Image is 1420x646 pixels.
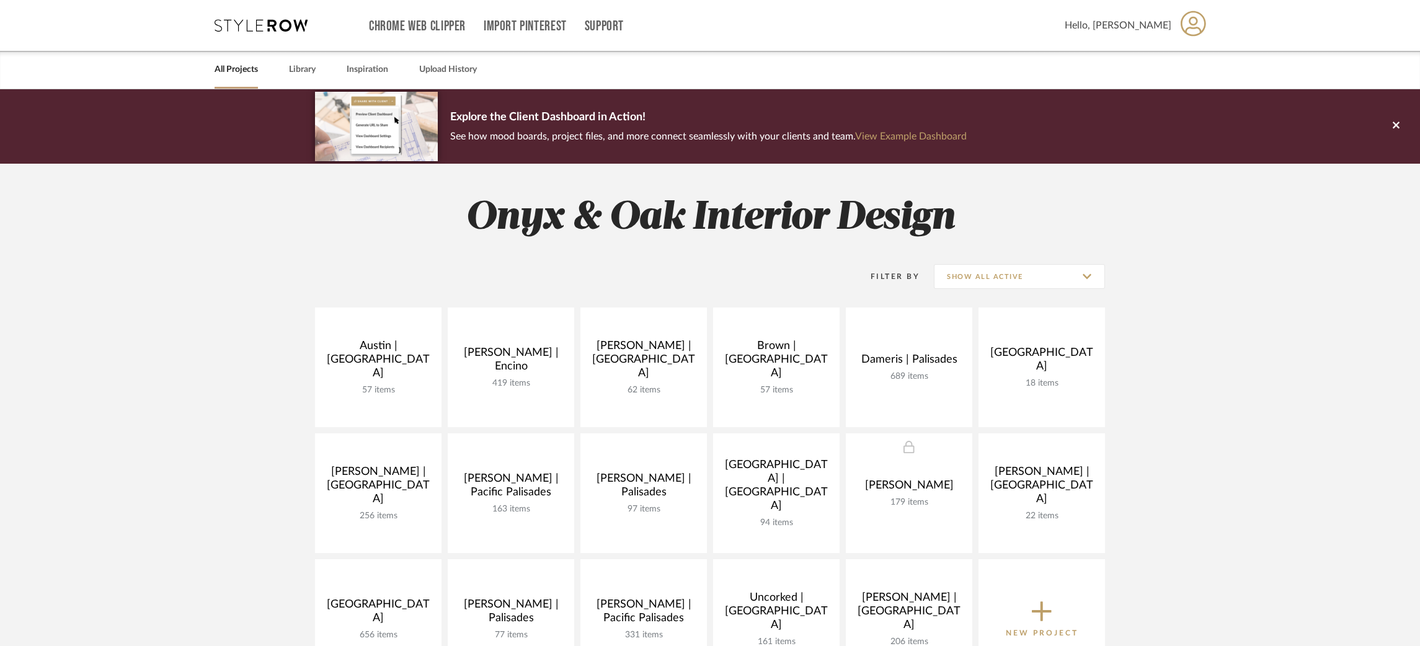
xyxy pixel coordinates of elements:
p: See how mood boards, project files, and more connect seamlessly with your clients and team. [450,128,967,145]
a: Import Pinterest [484,21,567,32]
div: Filter By [854,270,920,283]
a: Upload History [419,61,477,78]
div: [PERSON_NAME] | Palisades [458,598,564,630]
a: Chrome Web Clipper [369,21,466,32]
div: Dameris | Palisades [856,353,962,371]
div: [GEOGRAPHIC_DATA] | [GEOGRAPHIC_DATA] [723,458,830,518]
a: View Example Dashboard [855,131,967,141]
div: [GEOGRAPHIC_DATA] [325,598,432,630]
div: 94 items [723,518,830,528]
a: All Projects [215,61,258,78]
p: Explore the Client Dashboard in Action! [450,108,967,128]
div: 97 items [590,504,697,515]
div: [PERSON_NAME] | Pacific Palisades [458,472,564,504]
div: 689 items [856,371,962,382]
div: [PERSON_NAME] | [GEOGRAPHIC_DATA] [590,339,697,385]
div: [PERSON_NAME] [856,479,962,497]
a: Support [585,21,624,32]
div: 331 items [590,630,697,640]
div: Uncorked | [GEOGRAPHIC_DATA] [723,591,830,637]
div: 22 items [988,511,1095,521]
div: 163 items [458,504,564,515]
p: New Project [1006,627,1078,639]
div: 62 items [590,385,697,396]
div: 656 items [325,630,432,640]
div: 419 items [458,378,564,389]
a: Library [289,61,316,78]
img: d5d033c5-7b12-40c2-a960-1ecee1989c38.png [315,92,438,161]
div: 18 items [988,378,1095,389]
div: 256 items [325,511,432,521]
div: [PERSON_NAME] | [GEOGRAPHIC_DATA] [988,465,1095,511]
div: [PERSON_NAME] | Palisades [590,472,697,504]
a: Inspiration [347,61,388,78]
div: [PERSON_NAME] | Encino [458,346,564,378]
div: [PERSON_NAME] | Pacific Palisades [590,598,697,630]
div: Brown | [GEOGRAPHIC_DATA] [723,339,830,385]
div: 77 items [458,630,564,640]
h2: Onyx & Oak Interior Design [264,195,1156,241]
div: 57 items [723,385,830,396]
div: [PERSON_NAME] | [GEOGRAPHIC_DATA] [325,465,432,511]
div: [PERSON_NAME] | [GEOGRAPHIC_DATA] [856,591,962,637]
div: 57 items [325,385,432,396]
span: Hello, [PERSON_NAME] [1065,18,1171,33]
div: [GEOGRAPHIC_DATA] [988,346,1095,378]
div: Austin | [GEOGRAPHIC_DATA] [325,339,432,385]
div: 179 items [856,497,962,508]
